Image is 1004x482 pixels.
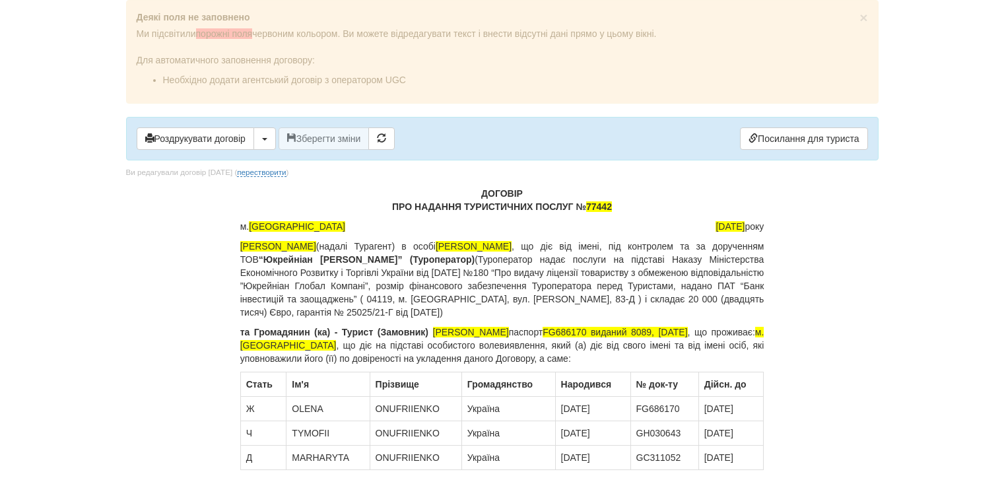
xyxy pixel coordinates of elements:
div: Для автоматичного заповнення договору: [137,40,868,86]
th: Стать [240,372,286,397]
td: Україна [461,446,555,470]
td: MARHARYTA [286,446,370,470]
td: ONUFRIIENKO [370,446,461,470]
span: порожні поля [196,28,253,39]
span: [PERSON_NAME] [433,327,509,337]
span: м. [240,220,345,233]
p: Деякі поля не заповнено [137,11,868,24]
span: 77442 [586,201,612,212]
p: паспорт , що проживає: , що діє на підставі особистого волевиявлення, який (а) діє від свого імен... [240,326,764,365]
span: [GEOGRAPHIC_DATA] [249,221,345,232]
li: Необхідно додати агентський договір з оператором UGC [163,73,868,86]
a: Посилання для туриста [740,127,867,150]
div: Ви редагували договір [DATE] ( ) [126,167,289,178]
b: “Юкрейніан [PERSON_NAME]” (Туроператор) [259,254,475,265]
button: Роздрукувати договір [137,127,254,150]
td: TYMOFII [286,421,370,446]
th: № док-ту [630,372,698,397]
span: FG686170 виданий 8089, [DATE] [543,327,687,337]
p: ДОГОВІР ПРО НАДАННЯ ТУРИСТИЧНИХ ПОСЛУГ № [240,187,764,213]
span: [PERSON_NAME] [436,241,512,252]
td: FG686170 [630,397,698,421]
b: та Громадянин (ка) - Турист (Замовник) [240,327,428,337]
span: × [859,10,867,25]
td: GC311052 [630,446,698,470]
td: ONUFRIIENKO [370,397,461,421]
td: ONUFRIIENKO [370,421,461,446]
span: [DATE] [716,221,745,232]
td: Україна [461,397,555,421]
td: [DATE] [555,397,630,421]
td: Д [240,446,286,470]
p: (надалі Турагент) в особі , що діє від імені, під контролем та за дорученням ТОВ (Туроператор над... [240,240,764,319]
th: Громадянство [461,372,555,397]
span: року [716,220,764,233]
th: Народився [555,372,630,397]
td: Ж [240,397,286,421]
td: [DATE] [698,421,764,446]
td: [DATE] [698,446,764,470]
td: [DATE] [555,421,630,446]
td: OLENA [286,397,370,421]
td: Ч [240,421,286,446]
button: Зберегти зміни [279,127,370,150]
td: [DATE] [555,446,630,470]
th: Дійсн. до [698,372,764,397]
td: Україна [461,421,555,446]
a: перестворити [237,168,286,177]
td: [DATE] [698,397,764,421]
th: Прiзвище [370,372,461,397]
span: [PERSON_NAME] [240,241,316,252]
p: Ми підсвітили червоним кольором. Ви можете відредагувати текст і внести відсутні дані прямо у цьо... [137,27,868,40]
button: Close [859,11,867,24]
th: Ім'я [286,372,370,397]
td: GH030643 [630,421,698,446]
